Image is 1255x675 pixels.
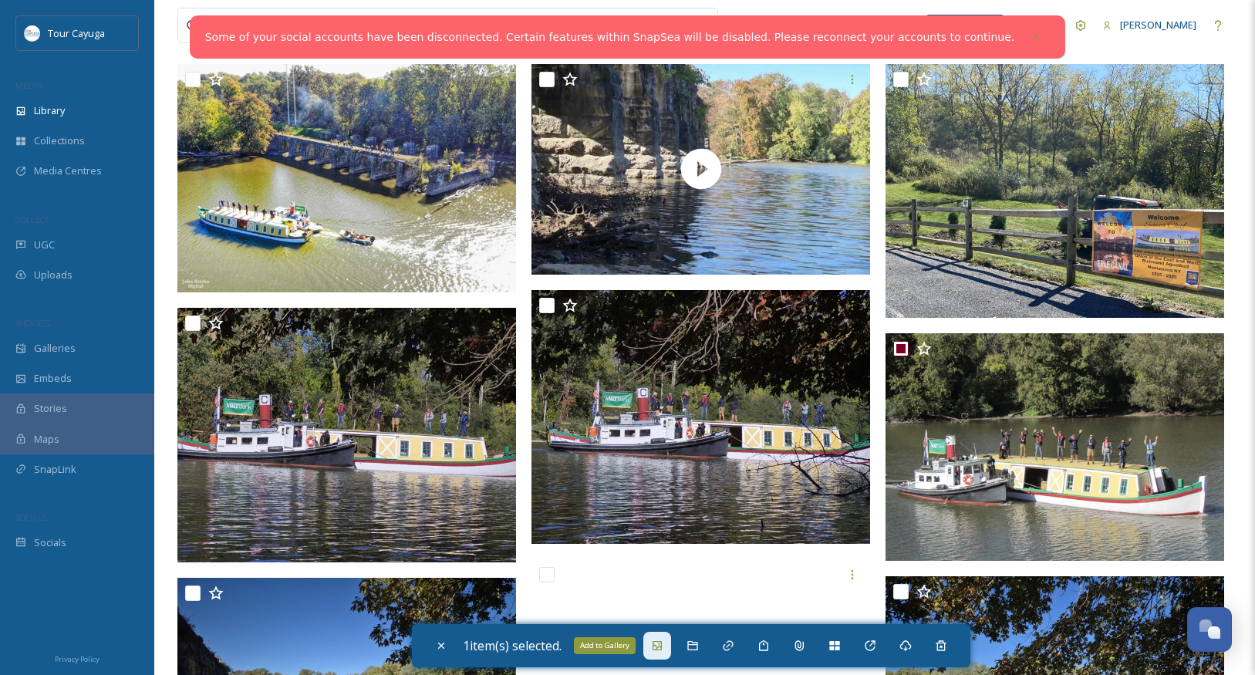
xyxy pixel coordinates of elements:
span: 1 item(s) selected. [463,637,562,654]
span: Privacy Policy [55,654,100,664]
a: Some of your social accounts have been disconnected. Certain features within SnapSea will be disa... [205,29,1015,46]
span: Uploads [34,268,73,282]
div: Add to Gallery [574,637,636,654]
a: [PERSON_NAME] [1095,10,1204,40]
span: Stories [34,401,67,416]
button: Open Chat [1187,607,1232,652]
span: UGC [34,238,55,252]
span: Collections [34,133,85,148]
img: Seneca Chief (11).jpeg [886,333,1224,560]
a: What's New [926,15,1004,36]
img: Seneca Chief (10).jpg [177,308,516,562]
span: Tour Cayuga [48,26,105,40]
img: Seneca Chief (15).jpg [177,64,516,292]
span: MEDIA [15,79,42,91]
span: WIDGETS [15,317,51,329]
span: [PERSON_NAME] [1120,18,1196,32]
a: View all files [619,10,710,40]
span: Library [34,103,65,118]
span: Galleries [34,341,76,356]
span: Maps [34,432,59,447]
span: Embeds [34,371,72,386]
img: Seneca Chief (6).jpg [886,64,1224,318]
span: SnapLink [34,462,76,477]
img: thumbnail [531,64,870,274]
span: COLLECT [15,214,49,225]
img: Seneca Chief (14).jpg [531,290,870,544]
span: Socials [34,535,66,550]
img: download.jpeg [25,25,40,41]
input: Search your library [214,8,592,42]
span: SOCIALS [15,511,46,523]
span: Media Centres [34,164,102,178]
a: Privacy Policy [55,649,100,667]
